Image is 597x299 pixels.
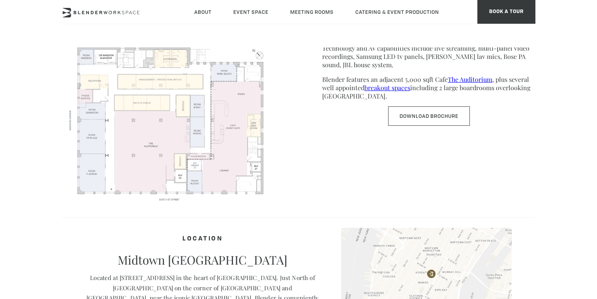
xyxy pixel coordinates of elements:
[364,83,410,92] a: breakout spaces
[388,106,470,126] a: Download Brochure
[322,75,535,100] p: Blender features an adjacent 5,000 sqft Cafe , plus several well appointed including 2 large boar...
[322,44,535,69] p: Technology and AV capabilities include live streaming, multi-panel video recordings, Samsung LED ...
[448,75,492,83] a: The Auditorium
[85,232,320,247] h4: Location
[62,18,275,203] img: FLOORPLAN-Screenshot-2025.png
[85,253,320,267] p: Midtown [GEOGRAPHIC_DATA]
